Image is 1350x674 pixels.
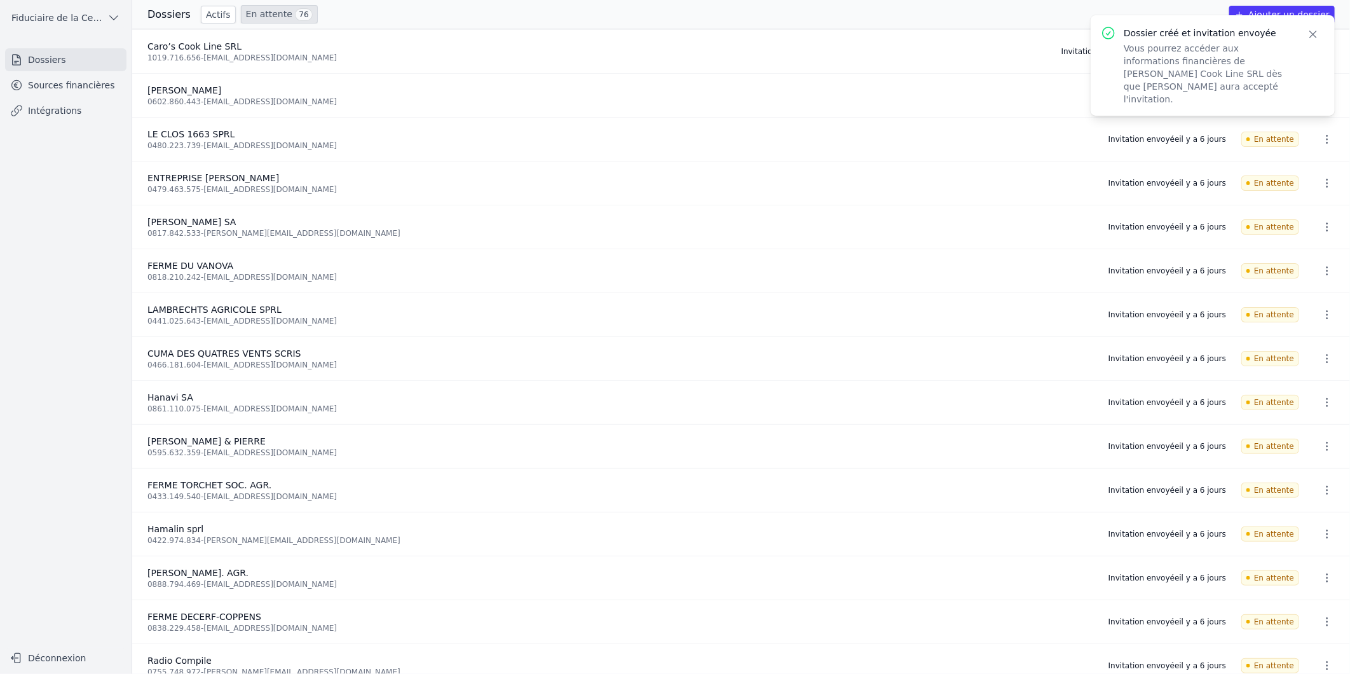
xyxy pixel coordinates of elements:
[5,99,126,122] a: Intégrations
[147,41,242,52] span: Caro’s Cook Line SRL
[1241,175,1299,191] span: En attente
[1108,573,1226,583] div: Invitation envoyée il y a 6 jours
[147,217,236,227] span: [PERSON_NAME] SA
[1108,310,1226,320] div: Invitation envoyée il y a 6 jours
[1241,307,1299,322] span: En attente
[147,228,1093,238] div: 0817.842.533 - [PERSON_NAME][EMAIL_ADDRESS][DOMAIN_NAME]
[147,173,279,183] span: ENTREPRISE [PERSON_NAME]
[1061,46,1226,57] div: Invitation envoyée il y a quelques secondes
[1108,485,1226,495] div: Invitation envoyée il y a 6 jours
[5,8,126,28] button: Fiduciaire de la Cense & Associés
[147,348,301,359] span: CUMA DES QUATRES VENTS SCRIS
[1241,614,1299,629] span: En attente
[5,74,126,97] a: Sources financières
[147,392,193,402] span: Hanavi SA
[11,11,102,24] span: Fiduciaire de la Cense & Associés
[147,53,1046,63] div: 1019.716.656 - [EMAIL_ADDRESS][DOMAIN_NAME]
[201,6,236,24] a: Actifs
[147,97,1093,107] div: 0602.860.443 - [EMAIL_ADDRESS][DOMAIN_NAME]
[295,8,312,21] span: 76
[147,612,261,622] span: FERME DECERF-COPPENS
[1108,441,1226,451] div: Invitation envoyée il y a 6 jours
[1241,263,1299,279] span: En attente
[147,404,1093,414] div: 0861.110.075 - [EMAIL_ADDRESS][DOMAIN_NAME]
[1241,351,1299,366] span: En attente
[147,129,235,139] span: LE CLOS 1663 SPRL
[1241,219,1299,235] span: En attente
[1124,27,1292,39] p: Dossier créé et invitation envoyée
[147,305,282,315] span: LAMBRECHTS AGRICOLE SPRL
[1108,354,1226,364] div: Invitation envoyée il y a 6 jours
[147,360,1093,370] div: 0466.181.604 - [EMAIL_ADDRESS][DOMAIN_NAME]
[1241,132,1299,147] span: En attente
[1241,483,1299,498] span: En attente
[147,568,249,578] span: [PERSON_NAME]. AGR.
[1241,570,1299,586] span: En attente
[1108,178,1226,188] div: Invitation envoyée il y a 6 jours
[5,648,126,668] button: Déconnexion
[147,623,1093,633] div: 0838.229.458 - [EMAIL_ADDRESS][DOMAIN_NAME]
[147,272,1093,282] div: 0818.210.242 - [EMAIL_ADDRESS][DOMAIN_NAME]
[5,48,126,71] a: Dossiers
[1241,439,1299,454] span: En attente
[1108,397,1226,408] div: Invitation envoyée il y a 6 jours
[1108,266,1226,276] div: Invitation envoyée il y a 6 jours
[1108,222,1226,232] div: Invitation envoyée il y a 6 jours
[1229,6,1335,24] button: Ajouter un dossier
[147,261,233,271] span: FERME DU VANOVA
[1241,395,1299,410] span: En attente
[1108,529,1226,539] div: Invitation envoyée il y a 6 jours
[1108,617,1226,627] div: Invitation envoyée il y a 6 jours
[147,480,271,490] span: FERME TORCHET SOC. AGR.
[147,579,1093,589] div: 0888.794.469 - [EMAIL_ADDRESS][DOMAIN_NAME]
[147,448,1093,458] div: 0595.632.359 - [EMAIL_ADDRESS][DOMAIN_NAME]
[1124,42,1292,106] p: Vous pourrez accéder aux informations financières de [PERSON_NAME] Cook Line SRL dès que [PERSON_...
[147,184,1093,195] div: 0479.463.575 - [EMAIL_ADDRESS][DOMAIN_NAME]
[1108,661,1226,671] div: Invitation envoyée il y a 6 jours
[147,656,212,666] span: Radio Compile
[147,535,1093,546] div: 0422.974.834 - [PERSON_NAME][EMAIL_ADDRESS][DOMAIN_NAME]
[241,5,318,24] a: En attente 76
[1108,134,1226,144] div: Invitation envoyée il y a 6 jours
[147,7,191,22] h3: Dossiers
[147,85,221,95] span: [PERSON_NAME]
[1241,658,1299,673] span: En attente
[147,436,266,446] span: [PERSON_NAME] & PIERRE
[147,141,1093,151] div: 0480.223.739 - [EMAIL_ADDRESS][DOMAIN_NAME]
[1241,526,1299,542] span: En attente
[147,524,203,534] span: Hamalin sprl
[147,492,1093,502] div: 0433.149.540 - [EMAIL_ADDRESS][DOMAIN_NAME]
[147,316,1093,326] div: 0441.025.643 - [EMAIL_ADDRESS][DOMAIN_NAME]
